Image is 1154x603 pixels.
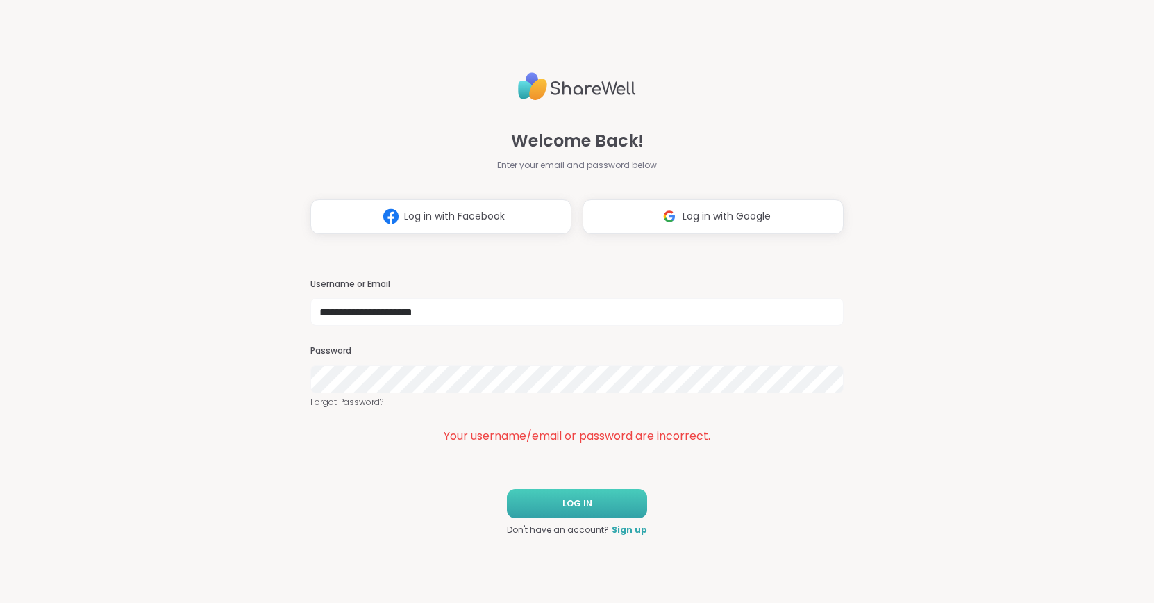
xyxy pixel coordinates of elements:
[518,67,636,106] img: ShareWell Logo
[497,159,657,172] span: Enter your email and password below
[511,129,644,154] span: Welcome Back!
[310,199,571,234] button: Log in with Facebook
[562,497,592,510] span: LOG IN
[507,524,609,536] span: Don't have an account?
[310,428,844,445] div: Your username/email or password are incorrect.
[612,524,647,536] a: Sign up
[507,489,647,518] button: LOG IN
[656,204,683,229] img: ShareWell Logomark
[378,204,404,229] img: ShareWell Logomark
[683,209,771,224] span: Log in with Google
[404,209,505,224] span: Log in with Facebook
[310,345,844,357] h3: Password
[310,396,844,408] a: Forgot Password?
[310,279,844,290] h3: Username or Email
[583,199,844,234] button: Log in with Google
